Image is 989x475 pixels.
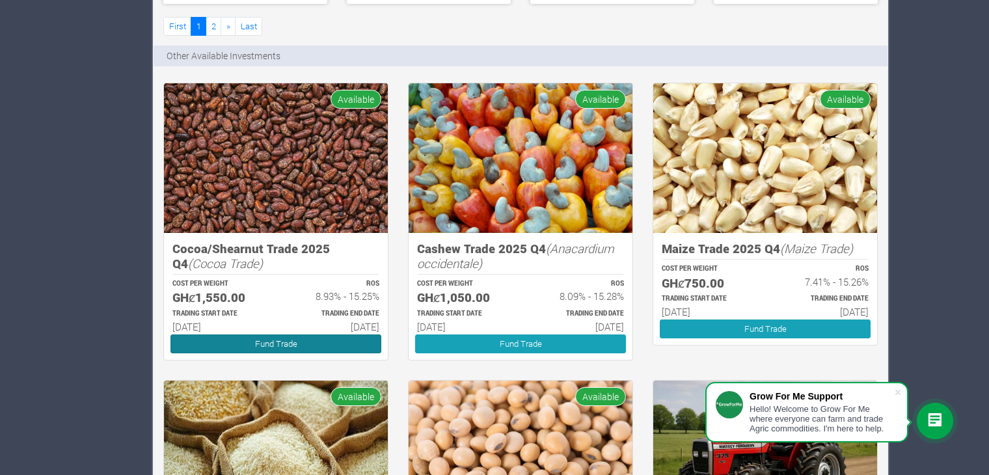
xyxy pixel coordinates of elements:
p: Other Available Investments [167,49,280,62]
span: » [226,20,230,32]
div: Hello! Welcome to Grow For Me where everyone can farm and trade Agric commodities. I'm here to help. [750,404,894,433]
p: ROS [777,264,869,274]
a: 1 [191,17,206,36]
p: Estimated Trading Start Date [417,309,509,319]
h6: [DATE] [662,306,753,318]
div: Grow For Me Support [750,391,894,401]
h6: [DATE] [172,321,264,332]
span: Available [820,90,871,109]
p: Estimated Trading End Date [777,294,869,304]
img: growforme image [164,83,388,234]
span: Available [575,387,626,406]
a: 2 [206,17,221,36]
h5: Cocoa/Shearnut Trade 2025 Q4 [172,241,379,271]
a: First [163,17,191,36]
h6: 7.41% - 15.26% [777,276,869,288]
h5: GHȼ1,550.00 [172,290,264,305]
i: (Cocoa Trade) [188,255,263,271]
p: COST PER WEIGHT [662,264,753,274]
h6: [DATE] [417,321,509,332]
a: Fund Trade [170,334,381,353]
a: Last [235,17,262,36]
i: (Anacardium occidentale) [417,240,614,271]
p: Estimated Trading Start Date [662,294,753,304]
h5: GHȼ750.00 [662,276,753,291]
h5: Cashew Trade 2025 Q4 [417,241,624,271]
h6: [DATE] [532,321,624,332]
a: Fund Trade [415,334,626,353]
span: Available [575,90,626,109]
h5: GHȼ1,050.00 [417,290,509,305]
nav: Page Navigation [163,17,262,36]
h6: 8.09% - 15.28% [532,290,624,302]
span: Available [331,387,381,406]
h6: [DATE] [777,306,869,318]
h6: 8.93% - 15.25% [288,290,379,302]
p: Estimated Trading Start Date [172,309,264,319]
i: (Maize Trade) [780,240,853,256]
h5: Maize Trade 2025 Q4 [662,241,869,256]
p: COST PER WEIGHT [172,279,264,289]
span: Available [331,90,381,109]
img: growforme image [409,83,632,234]
p: COST PER WEIGHT [417,279,509,289]
p: Estimated Trading End Date [532,309,624,319]
h6: [DATE] [288,321,379,332]
a: Fund Trade [660,319,871,338]
p: ROS [532,279,624,289]
p: Estimated Trading End Date [288,309,379,319]
img: growforme image [653,83,877,234]
p: ROS [288,279,379,289]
